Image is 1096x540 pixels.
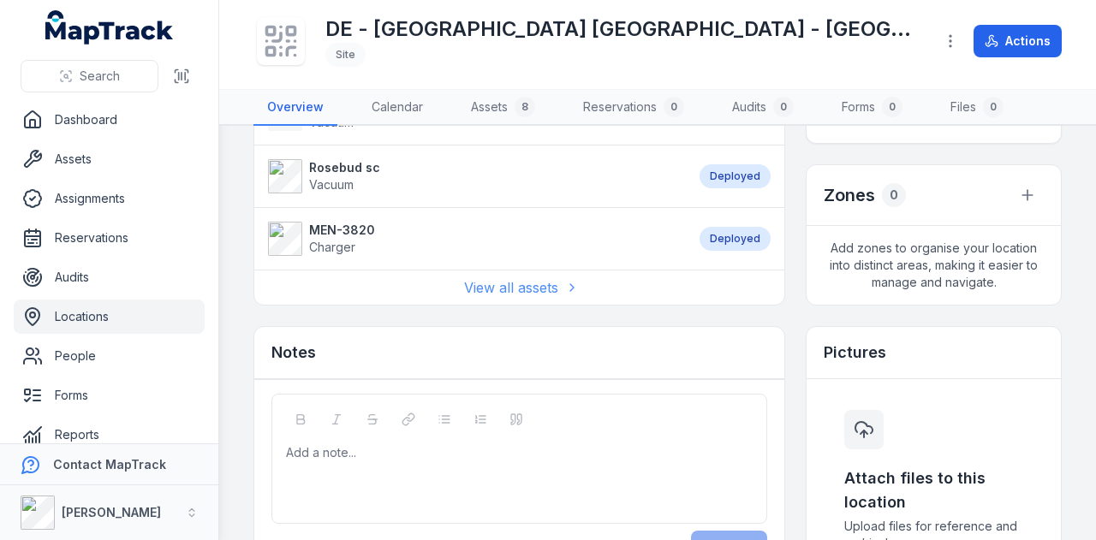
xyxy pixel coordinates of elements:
a: Overview [253,90,337,126]
strong: Contact MapTrack [53,457,166,472]
strong: Rosebud sc [309,159,380,176]
button: Actions [974,25,1062,57]
a: Reservations0 [569,90,698,126]
h2: Zones [824,183,875,207]
a: Files0 [937,90,1017,126]
a: View all assets [464,277,575,298]
div: 0 [983,97,1004,117]
a: Assignments [14,181,205,216]
a: MapTrack [45,10,174,45]
strong: [PERSON_NAME] [62,505,161,519]
h3: Pictures [824,341,886,365]
a: Reports [14,418,205,452]
a: Rosebud scVacuum [268,159,682,193]
a: MEN-3820Charger [268,222,682,256]
div: 0 [882,97,902,117]
button: Search [21,60,158,92]
h3: Attach files to this location [844,466,1023,514]
div: Deployed [700,164,771,188]
a: Assets8 [457,90,549,126]
a: Audits [14,260,205,294]
a: Calendar [358,90,437,126]
div: 0 [664,97,684,117]
span: Charger [309,240,355,254]
span: Add zones to organise your location into distinct areas, making it easier to manage and navigate. [807,226,1061,305]
strong: MEN-3820 [309,222,375,239]
a: Forms [14,378,205,412]
span: Search [80,68,120,85]
div: Deployed [700,227,771,251]
a: Locations [14,300,205,334]
div: 0 [882,183,906,207]
a: People [14,339,205,373]
a: Audits0 [718,90,807,126]
a: Forms0 [828,90,916,126]
div: 0 [773,97,794,117]
span: Vacuum [309,177,354,192]
a: Reservations [14,221,205,255]
a: Assets [14,142,205,176]
a: Dashboard [14,103,205,137]
h1: DE - [GEOGRAPHIC_DATA] [GEOGRAPHIC_DATA] - [GEOGRAPHIC_DATA] - 89323 [325,15,920,43]
div: Site [325,43,366,67]
div: 8 [515,97,535,117]
h3: Notes [271,341,316,365]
